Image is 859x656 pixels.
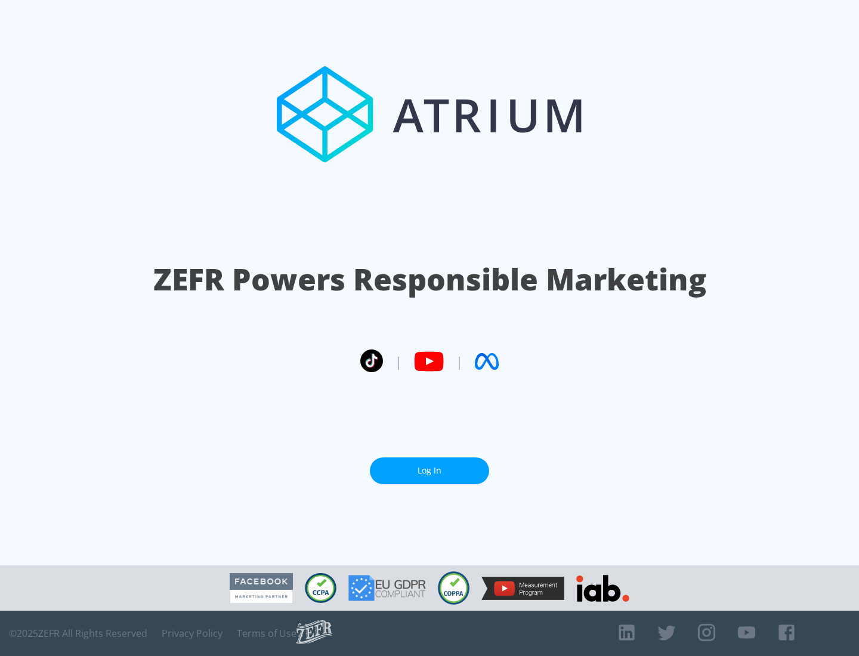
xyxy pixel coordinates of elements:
img: IAB [576,575,629,602]
a: Log In [370,457,489,484]
h1: ZEFR Powers Responsible Marketing [153,259,706,300]
img: COPPA Compliant [438,571,469,605]
span: © 2025 ZEFR All Rights Reserved [9,627,147,639]
a: Terms of Use [237,627,296,639]
a: Privacy Policy [162,627,223,639]
img: Facebook Marketing Partner [230,573,293,604]
span: | [395,352,402,370]
img: YouTube Measurement Program [481,577,564,600]
img: CCPA Compliant [305,573,336,603]
span: | [456,352,463,370]
img: GDPR Compliant [348,575,426,601]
